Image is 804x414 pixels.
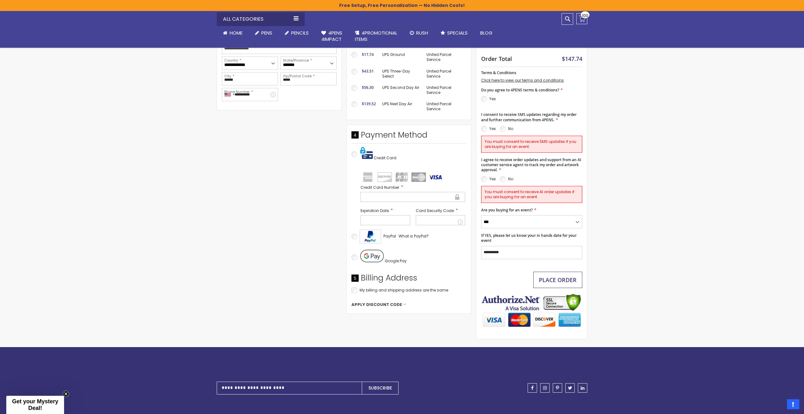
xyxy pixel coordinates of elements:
[12,398,58,411] span: Get your Mystery Deal!
[6,396,64,414] div: Get your Mystery Deal!Close teaser
[543,386,547,390] span: instagram
[481,186,582,203] div: You must consent to receive AI order updates if you are buying for an event.
[481,78,564,83] a: Click here to view our terms and conditions
[383,233,396,239] span: PayPal
[481,233,577,243] span: If YES, please let us know your in hands date for your event
[582,13,588,19] span: 100
[379,49,423,65] td: UPS Ground
[556,386,559,390] span: pinterest
[423,82,466,98] td: United Parcel Service
[374,155,396,161] span: Credit Card
[581,386,584,390] span: linkedin
[362,52,374,57] span: $17.74
[279,26,315,40] a: Pencils
[379,98,423,115] td: UPS Next Day Air
[399,233,429,239] span: What is PayPal?
[63,391,69,397] button: Close teaser
[416,208,465,214] label: Card Security Code
[399,232,429,240] a: What is PayPal?
[481,112,577,122] span: I consent to receive SMS updates regarding my order and further communication from 4PENS.
[787,399,799,409] a: Top
[481,87,559,93] span: Do you agree to 4PENS terms & conditions?
[321,30,342,42] span: 4Pens 4impact
[351,273,466,286] div: Billing Address
[416,30,428,36] span: Rush
[539,276,577,284] span: Place Order
[447,30,468,36] span: Specials
[508,176,513,182] label: No
[562,55,582,63] span: $147.74
[360,287,448,293] span: My billing and shipping address are the same
[362,68,374,74] span: $43.51
[361,184,465,190] label: Credit Card Number
[454,193,460,201] div: Secure transaction
[368,385,392,391] span: Subscribe
[474,26,499,40] a: Blog
[553,383,562,393] a: pinterest
[481,136,582,153] div: You must consent to receive SMS updates if you are buying for an event.
[360,147,373,159] img: Pay with credit card
[394,172,409,182] img: jcb
[489,176,496,182] label: Yes
[568,386,572,390] span: twitter
[411,172,426,182] img: mastercard
[361,208,410,214] label: Expiration Date
[528,383,537,393] a: facebook
[291,30,309,36] span: Pencils
[508,126,513,131] label: No
[349,26,404,46] a: 4PROMOTIONALITEMS
[578,383,587,393] a: linkedin
[355,30,397,42] span: 4PROMOTIONAL ITEMS
[540,383,550,393] a: instagram
[378,172,392,182] img: discover
[362,382,399,395] button: Subscribe
[481,70,516,75] span: Terms & Conditions
[360,250,384,262] img: Pay with Google Pay
[217,12,305,26] div: All Categories
[217,26,249,40] a: Home
[533,272,582,288] button: Place Order
[489,126,496,131] label: Yes
[362,85,374,90] span: $56.30
[480,30,492,36] span: Blog
[360,230,381,243] img: Acceptance Mark
[385,258,407,264] span: Google Pay
[222,88,236,101] div: United States: +1
[351,302,402,308] span: Apply Discount Code
[576,13,587,24] a: 100
[404,26,434,40] a: Rush
[315,26,349,46] a: 4Pens4impact
[489,96,496,101] label: Yes
[379,82,423,98] td: UPS Second Day Air
[230,30,242,36] span: Home
[261,30,272,36] span: Pens
[423,66,466,82] td: United Parcel Service
[379,66,423,82] td: UPS Three-Day Select
[249,26,279,40] a: Pens
[565,383,575,393] a: twitter
[434,26,474,40] a: Specials
[361,172,375,182] img: amex
[481,157,581,172] span: I agree to receive order updates and support from an AI customer service agent to track my order ...
[362,101,376,106] span: $139.52
[531,386,534,390] span: facebook
[351,130,466,144] div: Payment Method
[428,172,443,182] img: visa
[481,207,533,213] span: Are you buying for an event?
[423,98,466,115] td: United Parcel Service
[481,54,512,63] strong: Order Total
[423,49,466,65] td: United Parcel Service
